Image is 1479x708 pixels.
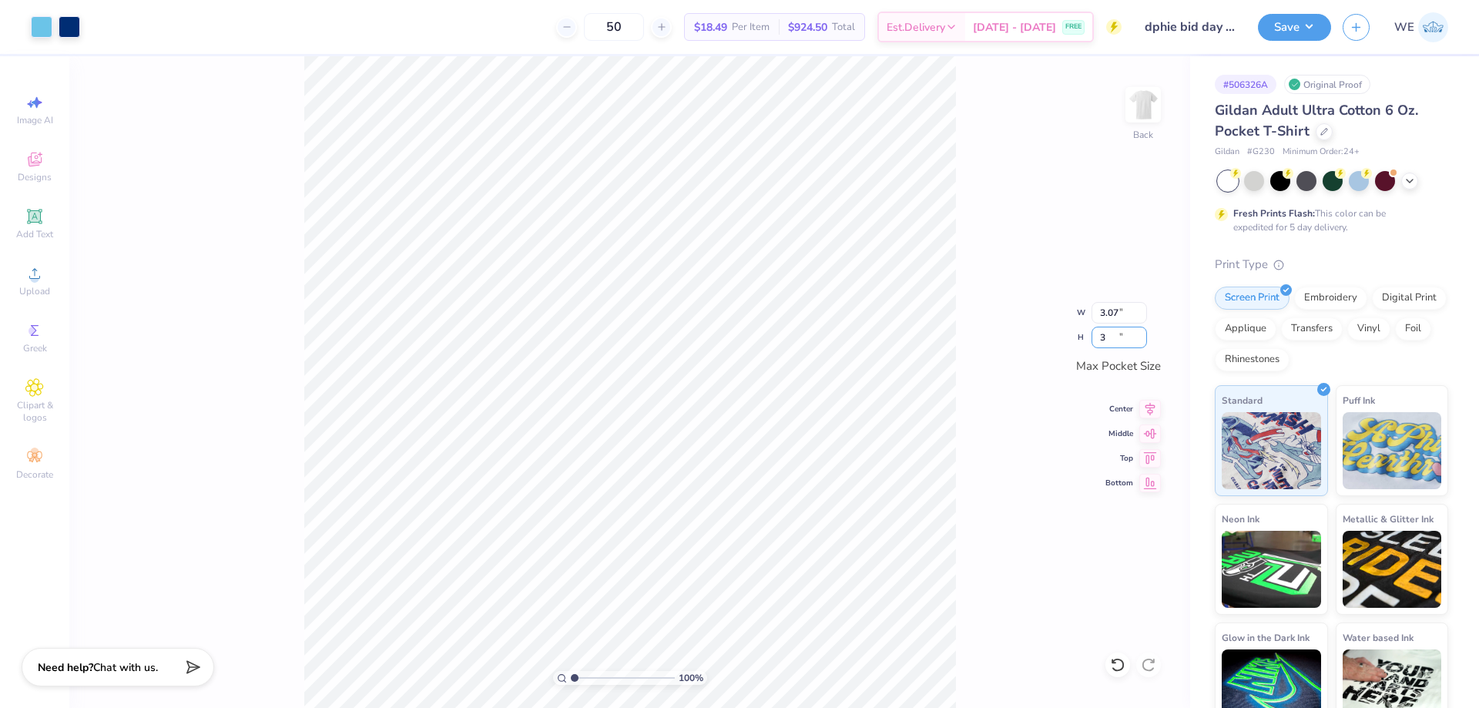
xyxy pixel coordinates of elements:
div: Embroidery [1294,287,1367,310]
span: Add Text [16,228,53,240]
span: Bottom [1105,478,1133,488]
span: $924.50 [788,19,827,35]
span: Metallic & Glitter Ink [1343,511,1434,527]
span: Upload [19,285,50,297]
span: Image AI [17,114,53,126]
span: Standard [1222,392,1263,408]
img: Metallic & Glitter Ink [1343,531,1442,608]
strong: Fresh Prints Flash: [1233,207,1315,220]
span: Designs [18,171,52,183]
span: Clipart & logos [8,399,62,424]
div: Vinyl [1347,317,1390,341]
span: # G230 [1247,146,1275,159]
span: Per Item [732,19,770,35]
div: Digital Print [1372,287,1447,310]
span: Minimum Order: 24 + [1283,146,1360,159]
span: Greek [23,342,47,354]
div: Transfers [1281,317,1343,341]
span: Top [1105,453,1133,464]
span: $18.49 [694,19,727,35]
span: Neon Ink [1222,511,1259,527]
span: Center [1105,404,1133,414]
input: Untitled Design [1133,12,1246,42]
strong: Need help? [38,660,93,675]
img: Puff Ink [1343,412,1442,489]
span: Middle [1105,428,1133,439]
div: Rhinestones [1215,348,1290,371]
span: Est. Delivery [887,19,945,35]
span: Chat with us. [93,660,158,675]
span: Gildan [1215,146,1239,159]
div: Foil [1395,317,1431,341]
span: Total [832,19,855,35]
div: Screen Print [1215,287,1290,310]
span: Decorate [16,468,53,481]
span: [DATE] - [DATE] [973,19,1056,35]
div: Applique [1215,317,1276,341]
span: 100 % [679,671,703,685]
span: Glow in the Dark Ink [1222,629,1310,646]
span: FREE [1065,22,1082,32]
input: – – [584,13,644,41]
div: Print Type [1215,256,1448,273]
div: This color can be expedited for 5 day delivery. [1233,206,1423,234]
span: Water based Ink [1343,629,1414,646]
span: Puff Ink [1343,392,1375,408]
img: Neon Ink [1222,531,1321,608]
div: Back [1133,128,1153,142]
img: Standard [1222,412,1321,489]
img: Back [1128,89,1159,120]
